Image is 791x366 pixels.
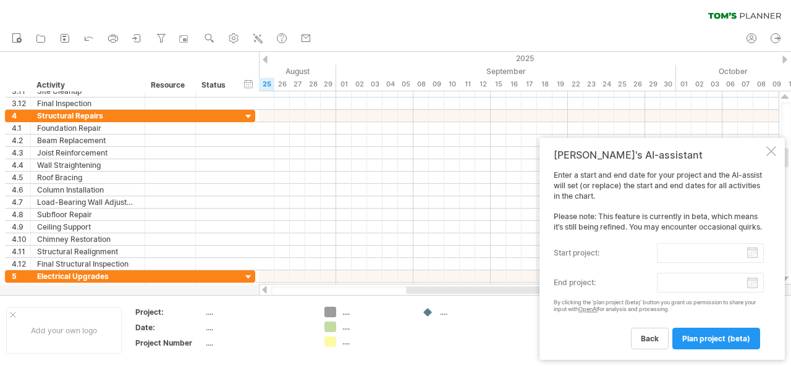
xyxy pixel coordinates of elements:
[769,78,784,91] div: Thursday, 9 October 2025
[12,135,30,146] div: 4.2
[12,122,30,134] div: 4.1
[552,78,568,91] div: Friday, 19 September 2025
[398,78,413,91] div: Friday, 5 September 2025
[201,79,229,91] div: Status
[274,78,290,91] div: Tuesday, 26 August 2025
[12,209,30,220] div: 4.8
[692,78,707,91] div: Thursday, 2 October 2025
[336,65,676,78] div: September 2025
[12,184,30,196] div: 4.6
[383,78,398,91] div: Thursday, 4 September 2025
[614,78,630,91] div: Thursday, 25 September 2025
[630,78,645,91] div: Friday, 26 September 2025
[631,328,669,349] a: back
[554,273,657,293] label: end project:
[12,246,30,257] div: 4.11
[506,78,522,91] div: Tuesday, 16 September 2025
[599,78,614,91] div: Wednesday, 24 September 2025
[342,336,410,347] div: ....
[6,307,122,354] div: Add your own logo
[12,233,30,245] div: 4.10
[641,334,659,343] span: back
[413,78,429,91] div: Monday, 8 September 2025
[37,196,138,208] div: Load-Bearing Wall Adjustment
[676,78,692,91] div: Wednesday, 1 October 2025
[682,334,750,343] span: plan project (beta)
[12,258,30,270] div: 4.12
[460,78,475,91] div: Thursday, 11 September 2025
[491,78,506,91] div: Monday, 15 September 2025
[37,184,138,196] div: Column Installation
[37,147,138,159] div: Joist Reinforcement
[568,78,583,91] div: Monday, 22 September 2025
[722,78,738,91] div: Monday, 6 October 2025
[259,78,274,91] div: Monday, 25 August 2025
[429,78,444,91] div: Tuesday, 9 September 2025
[12,159,30,171] div: 4.4
[12,98,30,109] div: 3.12
[206,338,310,348] div: ....
[290,78,305,91] div: Wednesday, 27 August 2025
[37,122,138,134] div: Foundation Repair
[135,307,203,317] div: Project:
[342,307,410,317] div: ....
[753,78,769,91] div: Wednesday, 8 October 2025
[12,147,30,159] div: 4.3
[672,328,760,349] a: plan project (beta)
[36,79,138,91] div: Activity
[206,322,310,333] div: ....
[37,159,138,171] div: Wall Straightening
[707,78,722,91] div: Friday, 3 October 2025
[37,110,138,122] div: Structural Repairs
[37,221,138,233] div: Ceiling Support
[583,78,599,91] div: Tuesday, 23 September 2025
[151,79,188,91] div: Resource
[444,78,460,91] div: Wednesday, 10 September 2025
[305,78,321,91] div: Thursday, 28 August 2025
[12,221,30,233] div: 4.9
[645,78,661,91] div: Monday, 29 September 2025
[37,98,138,109] div: Final Inspection
[738,78,753,91] div: Tuesday, 7 October 2025
[554,170,764,349] div: Enter a start and end date for your project and the AI-assist will set (or replace) the start and...
[12,172,30,183] div: 4.5
[321,78,336,91] div: Friday, 29 August 2025
[578,306,598,312] a: OpenAI
[336,78,352,91] div: Monday, 1 September 2025
[37,135,138,146] div: Beam Replacement
[37,270,138,282] div: Electrical Upgrades
[135,322,203,333] div: Date:
[135,338,203,348] div: Project Number
[37,283,138,294] div: Electrical Panel Upgrade
[12,283,30,294] div: 5.1
[37,246,138,257] div: Structural Realignment
[37,209,138,220] div: Subfloor Repair
[352,78,367,91] div: Tuesday, 2 September 2025
[554,299,764,313] div: By clicking the 'plan project (beta)' button you grant us permission to share your input with for...
[554,243,657,263] label: start project:
[440,307,507,317] div: ....
[522,78,537,91] div: Wednesday, 17 September 2025
[537,78,552,91] div: Thursday, 18 September 2025
[37,233,138,245] div: Chimney Restoration
[554,149,764,161] div: [PERSON_NAME]'s AI-assistant
[12,270,30,282] div: 5
[342,322,410,332] div: ....
[37,258,138,270] div: Final Structural Inspection
[12,196,30,208] div: 4.7
[661,78,676,91] div: Tuesday, 30 September 2025
[12,110,30,122] div: 4
[206,307,310,317] div: ....
[37,172,138,183] div: Roof Bracing
[367,78,383,91] div: Wednesday, 3 September 2025
[475,78,491,91] div: Friday, 12 September 2025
